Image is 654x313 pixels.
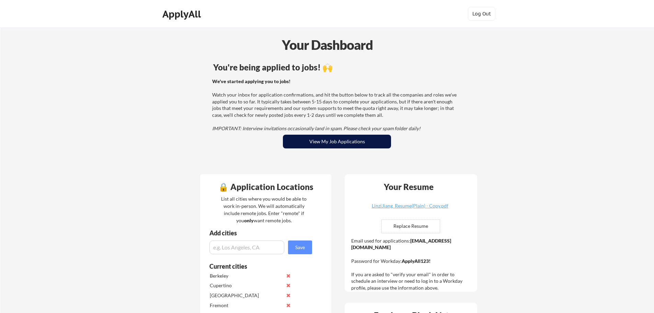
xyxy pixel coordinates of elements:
div: [GEOGRAPHIC_DATA] [210,292,282,299]
div: Fremont [210,302,282,309]
input: e.g. Los Angeles, CA [209,241,284,254]
div: Berkeley [210,272,282,279]
div: Your Resume [375,183,443,191]
a: LinziJiang_Resume(Plain) - Copy.pdf [369,203,451,214]
div: Email used for applications: Password for Workday: If you are asked to "verify your email" in ord... [351,237,472,291]
div: Current cities [209,263,305,269]
strong: We've started applying you to jobs! [212,78,290,84]
div: Your Dashboard [1,35,654,55]
div: Watch your inbox for application confirmations, and hit the button below to track all the compani... [212,78,460,132]
button: Save [288,241,312,254]
div: You're being applied to jobs! 🙌 [213,63,461,71]
div: List all cities where you would be able to work in-person. We will automatically include remote j... [217,195,311,224]
button: View My Job Applications [283,135,391,148]
div: Add cities [209,230,314,236]
div: ApplyAll [162,8,203,20]
em: IMPORTANT: Interview invitations occasionally land in spam. Please check your spam folder daily! [212,125,421,131]
div: 🔒 Application Locations [202,183,330,191]
strong: only [244,217,254,223]
div: LinziJiang_Resume(Plain) - Copy.pdf [369,203,451,208]
button: Log Out [468,7,495,21]
div: Cupertino [210,282,282,289]
strong: [EMAIL_ADDRESS][DOMAIN_NAME] [351,238,451,250]
strong: ApplyAll123! [402,258,431,264]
